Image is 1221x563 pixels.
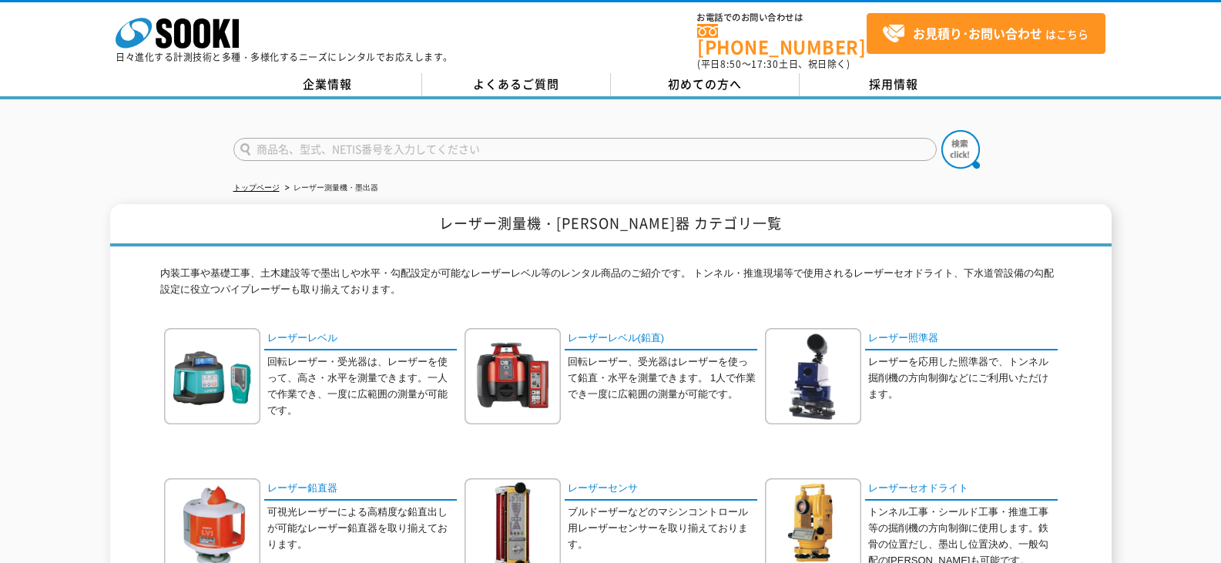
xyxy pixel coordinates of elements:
[233,73,422,96] a: 企業情報
[865,328,1058,350] a: レーザー照準器
[800,73,988,96] a: 採用情報
[868,354,1058,402] p: レーザーを応用した照準器で、トンネル掘削機の方向制御などにご利用いただけます。
[941,130,980,169] img: btn_search.png
[668,75,742,92] span: 初めての方へ
[611,73,800,96] a: 初めての方へ
[233,183,280,192] a: トップページ
[913,24,1042,42] strong: お見積り･お問い合わせ
[267,504,457,552] p: 可視光レーザーによる高精度な鉛直出しが可能なレーザー鉛直器を取り揃えております。
[867,13,1105,54] a: お見積り･お問い合わせはこちら
[264,328,457,350] a: レーザーレベル
[233,138,937,161] input: 商品名、型式、NETIS番号を入力してください
[865,478,1058,501] a: レーザーセオドライト
[565,478,757,501] a: レーザーセンサ
[697,24,867,55] a: [PHONE_NUMBER]
[116,52,453,62] p: 日々進化する計測技術と多種・多様化するニーズにレンタルでお応えします。
[465,328,561,424] img: レーザーレベル(鉛直)
[697,57,850,71] span: (平日 ～ 土日、祝日除く)
[568,354,757,402] p: 回転レーザー、受光器はレーザーを使って鉛直・水平を測量できます。 1人で作業でき一度に広範囲の測量が可能です。
[697,13,867,22] span: お電話でのお問い合わせは
[160,266,1062,306] p: 内装工事や基礎工事、土木建設等で墨出しや水平・勾配設定が可能なレーザーレベル等のレンタル商品のご紹介です。 トンネル・推進現場等で使用されるレーザーセオドライト、下水道管設備の勾配設定に役立つパ...
[164,328,260,424] img: レーザーレベル
[267,354,457,418] p: 回転レーザー・受光器は、レーザーを使って、高さ・水平を測量できます。一人で作業でき、一度に広範囲の測量が可能です。
[568,504,757,552] p: ブルドーザーなどのマシンコントロール用レーザーセンサーを取り揃えております。
[110,204,1112,246] h1: レーザー測量機・[PERSON_NAME]器 カテゴリ一覧
[282,180,378,196] li: レーザー測量機・墨出器
[751,57,779,71] span: 17:30
[565,328,757,350] a: レーザーレベル(鉛直)
[882,22,1089,45] span: はこちら
[264,478,457,501] a: レーザー鉛直器
[720,57,742,71] span: 8:50
[422,73,611,96] a: よくあるご質問
[765,328,861,424] img: レーザー照準器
